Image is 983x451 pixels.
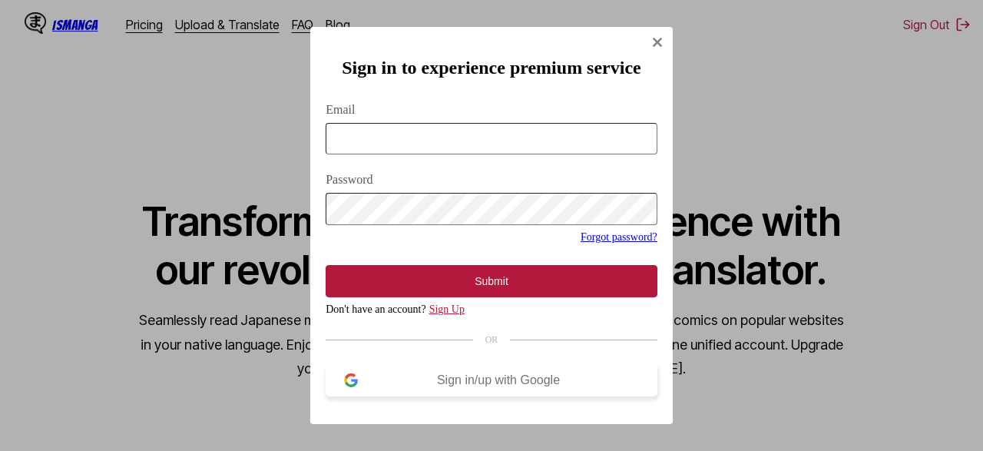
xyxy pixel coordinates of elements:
[326,103,657,117] label: Email
[326,364,657,396] button: Sign in/up with Google
[429,303,465,315] a: Sign Up
[326,173,657,187] label: Password
[344,373,358,387] img: google-logo
[651,36,664,48] img: Close
[326,334,657,346] div: OR
[358,373,639,387] div: Sign in/up with Google
[326,303,657,316] div: Don't have an account?
[310,27,673,424] div: Sign In Modal
[326,265,657,297] button: Submit
[326,58,657,78] h2: Sign in to experience premium service
[581,231,657,243] a: Forgot password?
